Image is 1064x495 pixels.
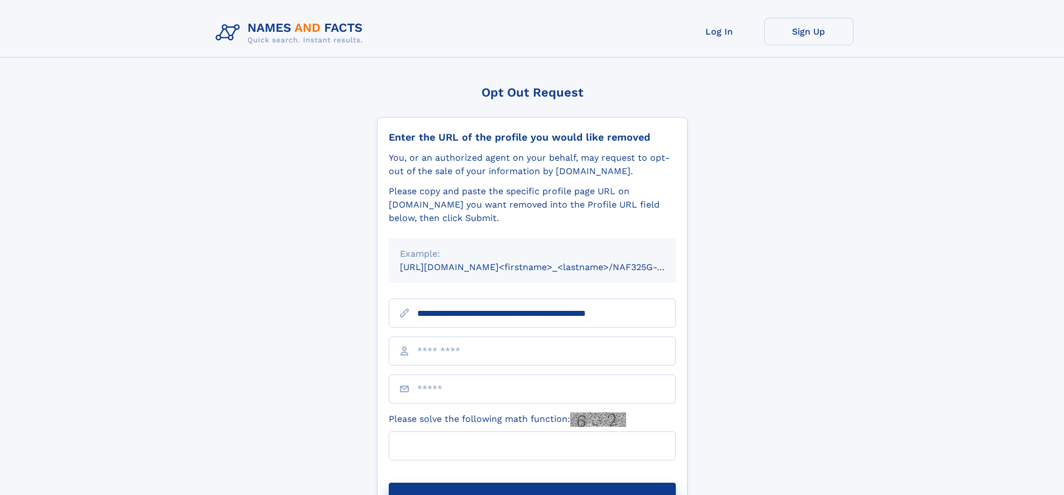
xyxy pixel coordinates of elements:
label: Please solve the following math function: [389,412,626,427]
div: Example: [400,247,665,261]
div: Opt Out Request [377,85,688,99]
div: Please copy and paste the specific profile page URL on [DOMAIN_NAME] you want removed into the Pr... [389,185,676,225]
img: Logo Names and Facts [211,18,372,48]
div: You, or an authorized agent on your behalf, may request to opt-out of the sale of your informatio... [389,151,676,178]
small: [URL][DOMAIN_NAME]<firstname>_<lastname>/NAF325G-xxxxxxxx [400,262,697,272]
a: Log In [675,18,764,45]
a: Sign Up [764,18,853,45]
div: Enter the URL of the profile you would like removed [389,131,676,143]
